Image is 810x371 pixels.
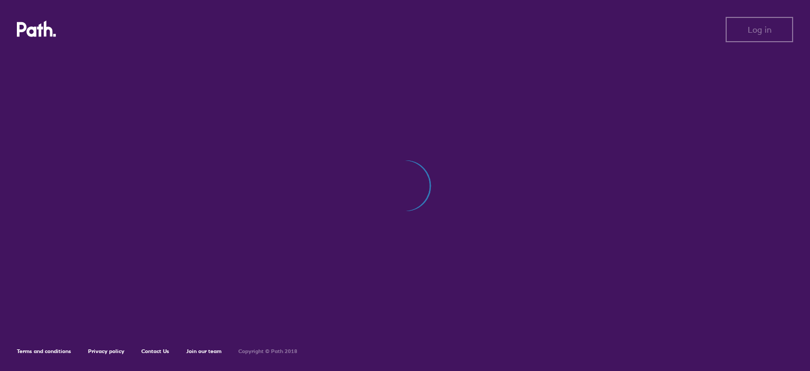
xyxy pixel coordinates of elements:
[141,348,169,355] a: Contact Us
[88,348,124,355] a: Privacy policy
[238,348,297,355] h6: Copyright © Path 2018
[726,17,793,42] button: Log in
[17,348,71,355] a: Terms and conditions
[186,348,221,355] a: Join our team
[748,25,772,34] span: Log in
